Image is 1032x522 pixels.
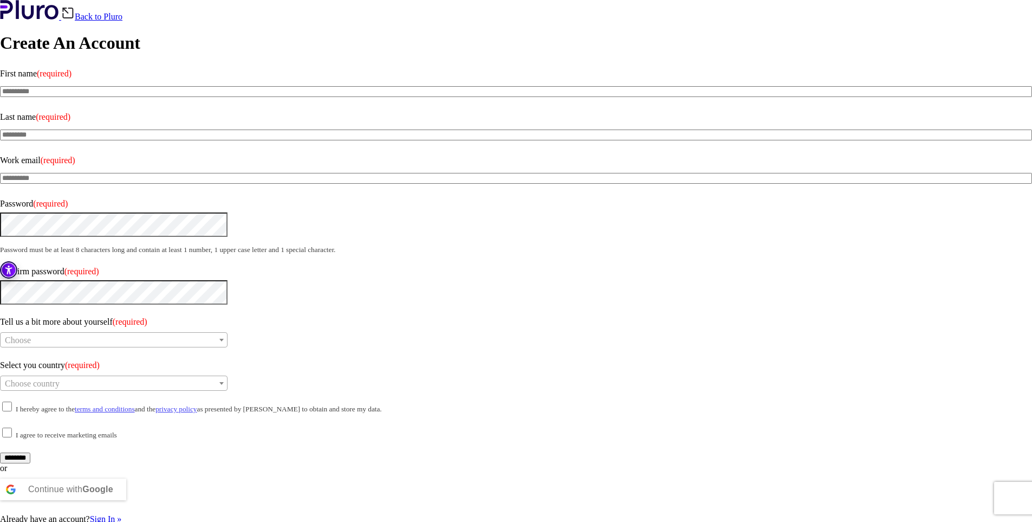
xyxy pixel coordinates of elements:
[2,402,12,411] input: I hereby agree to theterms and conditionsand theprivacy policyas presented by [PERSON_NAME] to ob...
[64,267,99,276] span: (required)
[33,199,68,208] span: (required)
[28,479,113,500] div: Continue with
[16,431,117,439] small: I agree to receive marketing emails
[2,428,12,437] input: I agree to receive marketing emails
[5,379,60,388] span: Choose country
[61,12,122,21] a: Back to Pluro
[5,336,31,345] span: Choose
[82,485,113,494] b: Google
[113,317,147,326] span: (required)
[61,7,75,20] img: Back icon
[16,405,382,413] small: I hereby agree to the and the as presented by [PERSON_NAME] to obtain and store my data.
[41,156,75,165] span: (required)
[155,405,197,413] a: privacy policy
[75,405,135,413] a: terms and conditions
[36,112,70,121] span: (required)
[65,360,100,370] span: (required)
[37,69,72,78] span: (required)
